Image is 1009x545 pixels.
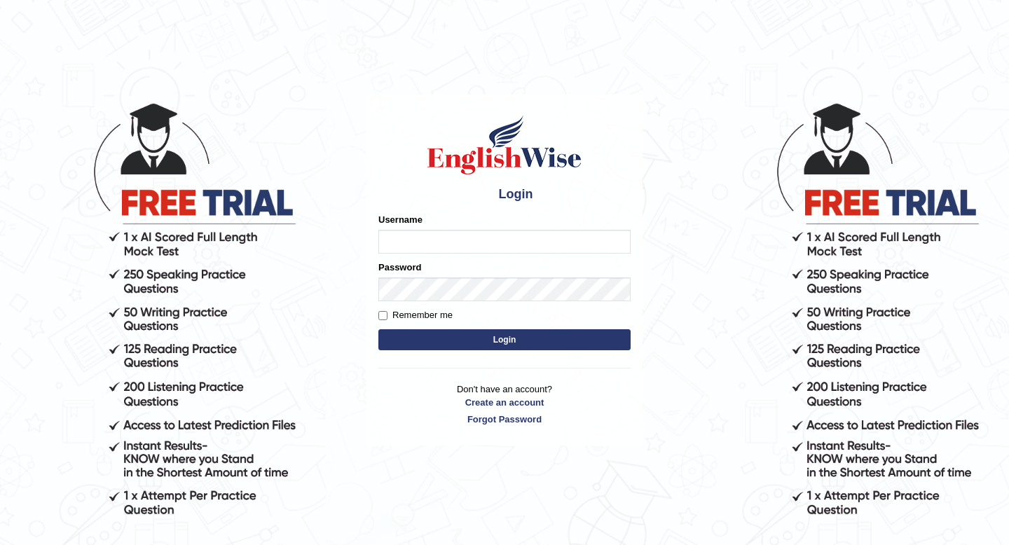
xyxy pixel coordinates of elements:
label: Username [378,213,423,226]
p: Don't have an account? [378,382,631,426]
label: Password [378,261,421,274]
a: Forgot Password [378,413,631,426]
label: Remember me [378,308,453,322]
input: Remember me [378,311,387,320]
button: Login [378,329,631,350]
img: Logo of English Wise sign in for intelligent practice with AI [425,113,584,177]
h4: Login [378,184,631,206]
a: Create an account [378,396,631,409]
